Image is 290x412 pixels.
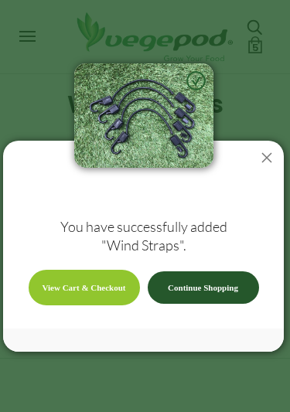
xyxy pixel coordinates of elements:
[74,63,213,168] img: image
[43,203,244,270] h3: You have successfully added "Wind Straps".
[186,71,206,90] img: green-check.svg
[148,271,259,304] a: Continue Shopping
[250,141,284,175] button: Close
[29,270,140,305] a: View Cart & Checkout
